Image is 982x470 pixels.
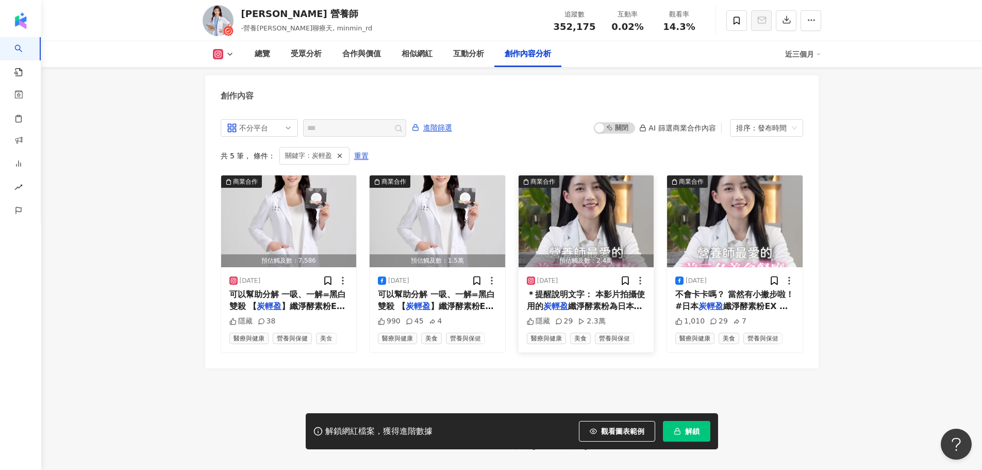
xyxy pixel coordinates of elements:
[285,150,332,161] span: 關鍵字：炭輕盈
[378,301,494,322] span: 】纖淨酵素粉EX（台灣升級版) 就
[785,46,821,62] div: 近三個月
[411,119,453,136] button: 進階篩選
[221,90,254,102] div: 創作內容
[233,176,258,187] div: 商業合作
[736,120,788,136] div: 排序：發布時間
[221,175,357,267] img: post-image
[554,9,596,20] div: 追蹤數
[675,301,788,322] span: 纖淨酵素粉EX 讓我吃得開心、腸道
[221,147,803,165] div: 共 5 筆 ， 條件：
[611,22,643,32] span: 0.02%
[239,120,273,136] div: 不分平台
[342,48,381,60] div: 合作與價值
[537,277,558,285] div: [DATE]
[578,316,605,327] div: 2.3萬
[406,316,424,327] div: 45
[710,316,728,327] div: 29
[381,176,406,187] div: 商業合作
[221,175,357,267] button: 商業合作預估觸及數：7,586
[221,254,357,267] div: 預估觸及數：7,586
[273,333,312,344] span: 營養與保健
[667,175,803,267] img: post-image
[229,316,253,327] div: 隱藏
[663,22,695,32] span: 14.3%
[639,124,715,132] div: AI 篩選商業合作內容
[663,421,710,442] button: 解鎖
[527,301,642,322] span: 纖淨酵素粉為日本基礎版，台灣上市版本為【
[258,316,276,327] div: 38
[719,333,739,344] span: 美食
[567,442,570,450] span: |
[446,333,485,344] span: 營養與保健
[241,24,373,32] span: -營養[PERSON_NAME]聊療天, minmin_rd
[570,333,591,344] span: 美食
[421,333,442,344] span: 美食
[685,427,700,435] span: 解鎖
[660,9,699,20] div: 觀看率
[601,427,644,435] span: 觀看圖表範例
[255,48,270,60] div: 總覽
[515,442,518,450] span: |
[370,254,505,267] div: 預估觸及數：1.5萬
[453,48,484,60] div: 互動分析
[378,333,417,344] span: 醫療與健康
[370,175,505,267] button: 商業合作預估觸及數：1.5萬
[240,277,261,285] div: [DATE]
[402,48,432,60] div: 相似網紅
[527,289,645,311] span: ＊提醒說明文字： 本影片拍攝使用的
[229,333,269,344] span: 醫療與健康
[686,277,707,285] div: [DATE]
[429,316,442,327] div: 4
[229,289,346,311] span: 可以幫助分解 一吸、一解=黑白雙殺 【
[608,9,647,20] div: 互動率
[569,442,611,450] a: Google 條款
[519,254,654,267] div: 預估觸及數：2.4萬
[354,148,369,165] span: 重置
[554,21,596,32] span: 352,175
[203,5,234,36] img: KOL Avatar
[14,37,35,77] a: search
[423,120,452,136] span: 進階篩選
[316,333,337,344] span: 美食
[698,301,723,311] mark: 炭輕盈
[378,289,495,311] span: 可以幫助分解 一吸、一解=黑白雙殺 【
[14,177,23,200] span: rise
[675,289,794,311] span: 不會卡卡嗎？ 當然有小撇步啦！ #日本
[675,316,705,327] div: 1,010
[667,175,803,267] button: 商業合作
[241,7,373,20] div: [PERSON_NAME] 營養師
[579,421,655,442] button: 觀看圖表範例
[733,316,746,327] div: 7
[12,12,29,29] img: logo icon
[675,333,714,344] span: 醫療與健康
[530,176,555,187] div: 商業合作
[527,333,566,344] span: 醫療與健康
[291,48,322,60] div: 受眾分析
[527,316,550,327] div: 隱藏
[257,301,281,311] mark: 炭輕盈
[543,301,568,311] mark: 炭輕盈
[406,301,430,311] mark: 炭輕盈
[518,442,567,450] a: Google 隱私權
[743,333,783,344] span: 營養與保健
[388,277,409,285] div: [DATE]
[354,148,369,164] button: 重置
[505,48,551,60] div: 創作內容分析
[229,301,345,322] span: 】纖淨酵素粉EX（台灣升級版) 就
[325,426,432,437] div: 解鎖網紅檔案，獲得進階數據
[519,175,654,267] button: 商業合作預估觸及數：2.4萬
[679,176,704,187] div: 商業合作
[595,333,634,344] span: 營養與保健
[519,175,654,267] img: post-image
[370,175,505,267] img: post-image
[378,316,401,327] div: 990
[555,316,573,327] div: 29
